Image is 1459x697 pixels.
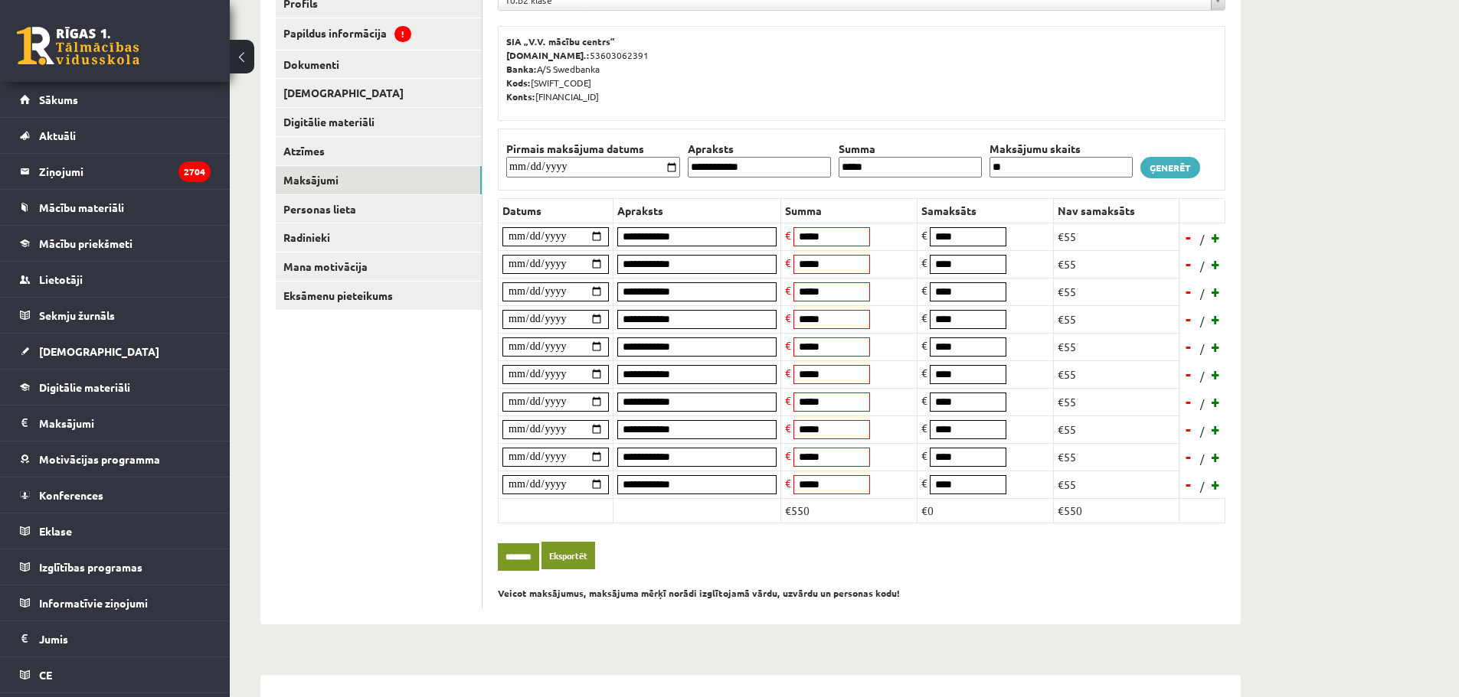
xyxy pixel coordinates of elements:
[684,141,835,157] th: Apraksts
[39,560,142,574] span: Izglītības programas
[1181,473,1196,496] a: -
[1209,308,1224,331] a: +
[1209,445,1224,468] a: +
[276,223,482,252] a: Radinieki
[20,226,211,261] a: Mācību priekšmeti
[785,366,791,379] span: €
[1199,423,1206,439] span: /
[506,35,616,47] b: SIA „V.V. mācību centrs”
[1054,443,1179,471] td: €55
[1181,308,1196,331] a: -
[1181,226,1196,249] a: -
[918,498,1054,523] td: €0
[39,200,124,214] span: Mācību materiāli
[20,262,211,297] a: Lietotāji
[921,228,927,242] span: €
[1209,473,1224,496] a: +
[785,256,791,269] span: €
[178,161,211,182] i: 2704
[541,542,595,570] a: Eksportēt
[835,141,986,157] th: Summa
[1181,418,1196,441] a: -
[39,668,52,682] span: CE
[921,283,927,297] span: €
[20,657,211,692] a: CE
[276,108,482,136] a: Digitālie materiāli
[39,308,115,322] span: Sekmju žurnāls
[394,26,411,42] span: !
[1199,313,1206,329] span: /
[1199,258,1206,274] span: /
[921,366,927,379] span: €
[39,93,78,106] span: Sākums
[20,370,211,405] a: Digitālie materiāli
[20,298,211,333] a: Sekmju žurnāls
[276,252,482,281] a: Mana motivācija
[1140,157,1200,178] a: Ģenerēt
[785,448,791,462] span: €
[506,49,590,61] b: [DOMAIN_NAME].:
[276,50,482,79] a: Dokumenti
[276,282,482,310] a: Eksāmenu pieteikums
[921,476,927,490] span: €
[1054,305,1179,333] td: €55
[1209,252,1224,275] a: +
[499,198,613,223] th: Datums
[20,549,211,585] a: Izglītības programas
[1209,335,1224,358] a: +
[39,272,83,286] span: Lietotāji
[1181,280,1196,303] a: -
[921,448,927,462] span: €
[1181,252,1196,275] a: -
[39,154,211,189] legend: Ziņojumi
[39,524,72,538] span: Eklase
[781,198,918,223] th: Summa
[276,18,482,50] a: Papildus informācija!
[1181,363,1196,386] a: -
[986,141,1137,157] th: Maksājumu skaits
[1209,226,1224,249] a: +
[20,405,211,441] a: Maksājumi
[17,27,139,65] a: Rīgas 1. Tālmācības vidusskola
[785,393,791,407] span: €
[921,256,927,269] span: €
[1054,250,1179,278] td: €55
[785,311,791,324] span: €
[506,77,531,89] b: Kods:
[1199,368,1206,384] span: /
[918,198,1054,223] th: Samaksāts
[785,476,791,490] span: €
[39,344,159,358] span: [DEMOGRAPHIC_DATA]
[1054,498,1179,523] td: €550
[498,587,900,599] b: Veicot maksājumus, maksājuma mērķī norādi izglītojamā vārdu, uzvārdu un personas kodu!
[276,195,482,223] a: Personas lieta
[1209,418,1224,441] a: +
[1199,231,1206,247] span: /
[1054,388,1179,415] td: €55
[785,283,791,297] span: €
[1181,445,1196,468] a: -
[276,79,482,107] a: [DEMOGRAPHIC_DATA]
[39,452,160,466] span: Motivācijas programma
[1199,478,1206,494] span: /
[39,380,130,394] span: Digitālie materiāli
[506,63,537,75] b: Banka:
[20,190,211,225] a: Mācību materiāli
[39,632,68,646] span: Jumis
[276,166,482,194] a: Maksājumi
[1054,415,1179,443] td: €55
[921,338,927,352] span: €
[785,421,791,435] span: €
[921,393,927,407] span: €
[1199,451,1206,467] span: /
[785,338,791,352] span: €
[1054,198,1179,223] th: Nav samaksāts
[39,236,132,250] span: Mācību priekšmeti
[506,34,1217,103] p: 53603062391 A/S Swedbanka [SWIFT_CODE] [FINANCIAL_ID]
[1199,340,1206,357] span: /
[1054,471,1179,498] td: €55
[1054,360,1179,388] td: €55
[781,498,918,523] td: €550
[39,129,76,142] span: Aktuāli
[1209,363,1224,386] a: +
